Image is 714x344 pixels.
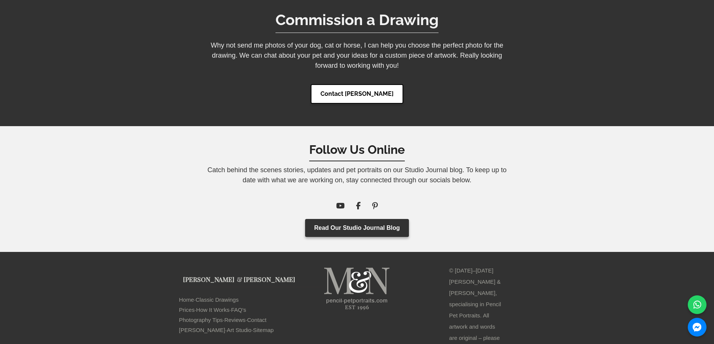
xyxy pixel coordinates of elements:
[688,318,707,337] a: Messenger
[275,3,439,33] h5: Commission a Drawing
[227,325,251,335] a: Art Studio
[235,275,244,284] span: &
[179,295,322,335] p: · · · · · · ·
[189,40,526,71] p: Why not send me photos of your dog, cat or horse, I can help you choose the perfect photo for the...
[356,202,363,210] a: Facebook
[309,143,405,161] h6: Follow Us Online
[179,305,195,315] a: Prices
[247,315,266,325] a: Contact
[231,305,246,315] a: FAQ's
[179,295,194,305] a: Home
[179,325,225,335] a: [PERSON_NAME]
[189,165,526,185] p: Catch behind the scenes stories, updates and pet portraits on our Studio Journal blog. To keep up...
[311,84,403,104] a: Contact [PERSON_NAME]
[323,265,390,311] img: pet portraits
[372,202,378,210] a: Pinterest
[253,325,274,335] a: Sitemap
[336,202,347,210] a: YouTube
[196,295,239,305] a: Classic Drawings
[224,315,245,325] a: Reviews
[688,295,707,314] a: WhatsApp
[305,219,409,237] a: Read Our Studio Journal Blog
[179,272,322,287] p: [PERSON_NAME] [PERSON_NAME]
[179,315,223,325] a: Photography Tips
[196,305,229,315] a: How It Works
